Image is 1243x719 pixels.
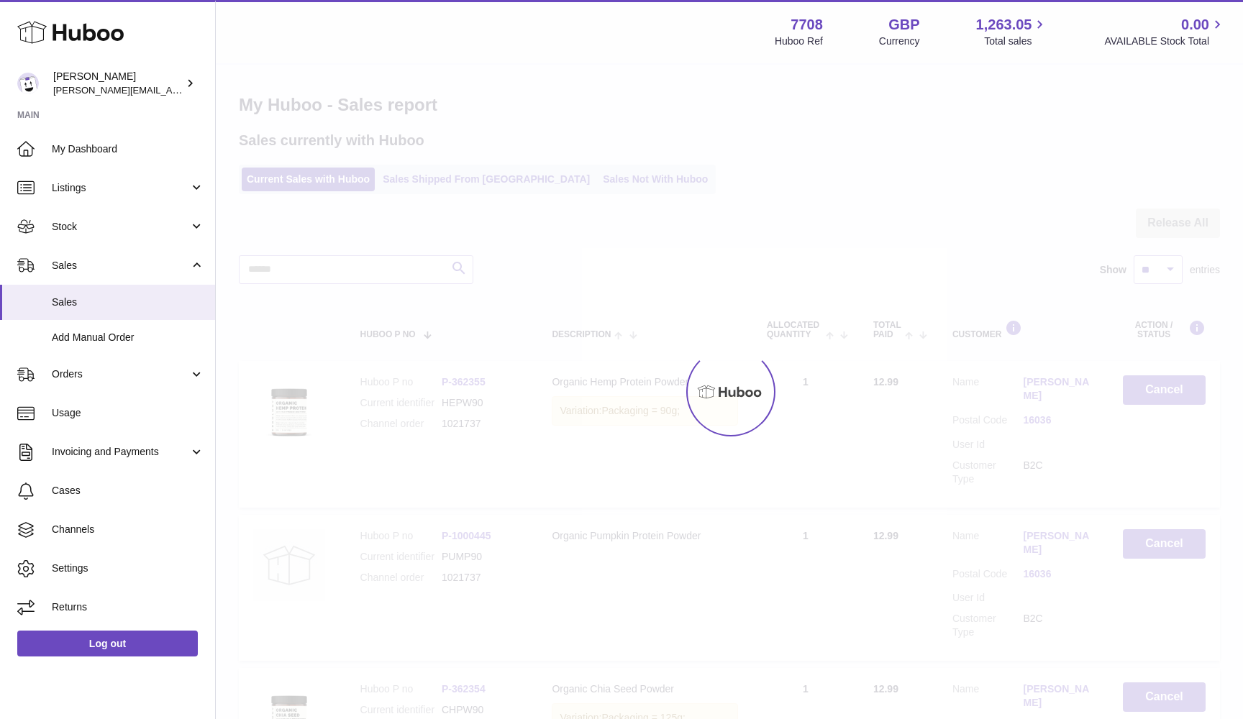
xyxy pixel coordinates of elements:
strong: 7708 [791,15,823,35]
img: victor@erbology.co [17,73,39,94]
strong: GBP [888,15,919,35]
a: Log out [17,631,198,656]
span: 1,263.05 [976,15,1032,35]
span: My Dashboard [52,142,204,156]
span: Total sales [984,35,1048,48]
span: Channels [52,523,204,536]
a: 1,263.05 Total sales [976,15,1049,48]
a: 0.00 AVAILABLE Stock Total [1104,15,1226,48]
span: [PERSON_NAME][EMAIL_ADDRESS][DOMAIN_NAME] [53,84,288,96]
span: 0.00 [1181,15,1209,35]
span: Listings [52,181,189,195]
span: Settings [52,562,204,575]
span: Cases [52,484,204,498]
span: Returns [52,600,204,614]
span: Add Manual Order [52,331,204,344]
div: Huboo Ref [775,35,823,48]
span: Sales [52,296,204,309]
div: [PERSON_NAME] [53,70,183,97]
span: Sales [52,259,189,273]
div: Currency [879,35,920,48]
span: AVAILABLE Stock Total [1104,35,1226,48]
span: Stock [52,220,189,234]
span: Invoicing and Payments [52,445,189,459]
span: Orders [52,367,189,381]
span: Usage [52,406,204,420]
